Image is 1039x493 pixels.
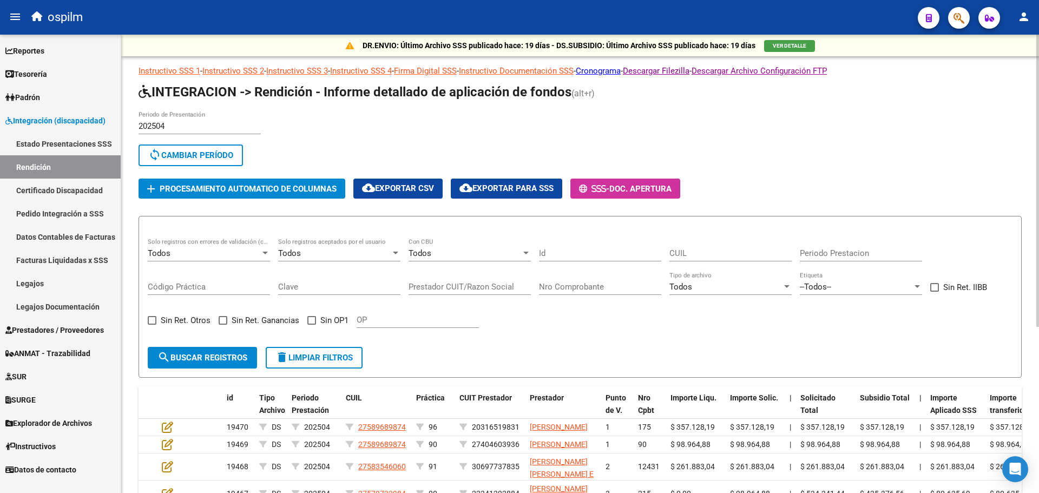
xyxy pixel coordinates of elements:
[530,423,588,431] span: [PERSON_NAME]
[860,393,910,402] span: Subsidio Total
[459,66,574,76] a: Instructivo Documentación SSS
[606,462,610,471] span: 2
[773,43,806,49] span: VER DETALLE
[139,144,243,166] button: Cambiar Período
[139,179,345,199] button: Procesamiento automatico de columnas
[330,66,392,76] a: Instructivo SSS 4
[148,148,161,161] mat-icon: sync
[634,386,666,434] datatable-header-cell: Nro Cpbt
[5,347,90,359] span: ANMAT - Trazabilidad
[670,393,716,402] span: Importe Liqu.
[764,40,815,52] button: VER DETALLE
[571,88,595,98] span: (alt+r)
[990,393,1028,415] span: Importe transferido
[275,353,353,363] span: Limpiar filtros
[459,181,472,194] mat-icon: cloud_download
[148,150,233,160] span: Cambiar Período
[990,440,1030,449] span: $ 98.964,88
[227,438,251,451] div: 19469
[266,66,328,76] a: Instructivo SSS 3
[5,115,106,127] span: Integración (discapacidad)
[287,386,341,434] datatable-header-cell: Periodo Prestación
[416,393,445,402] span: Práctica
[5,371,27,383] span: SUR
[790,393,792,402] span: |
[638,440,647,449] span: 90
[790,423,791,431] span: |
[304,423,330,431] span: 202504
[796,386,856,434] datatable-header-cell: Solicitado Total
[5,91,40,103] span: Padrón
[530,393,564,402] span: Prestador
[227,421,251,433] div: 19470
[459,183,554,193] span: Exportar para SSS
[429,423,437,431] span: 96
[5,68,47,80] span: Tesorería
[609,184,672,194] span: Doc. Apertura
[451,179,562,199] button: Exportar para SSS
[5,394,36,406] span: SURGE
[148,248,170,258] span: Todos
[730,440,770,449] span: $ 98.964,88
[919,393,922,402] span: |
[606,440,610,449] span: 1
[394,66,457,76] a: Firma Digital SSS
[576,66,621,76] a: Cronograma
[472,462,519,471] span: 30697737835
[856,386,915,434] datatable-header-cell: Subsidio Total
[926,386,985,434] datatable-header-cell: Importe Aplicado SSS
[860,423,904,431] span: $ 357.128,19
[202,66,264,76] a: Instructivo SSS 2
[606,423,610,431] span: 1
[272,423,281,431] span: DS
[157,351,170,364] mat-icon: search
[930,462,975,471] span: $ 261.883,04
[161,314,211,327] span: Sin Ret. Otros
[730,393,778,402] span: Importe Solic.
[669,282,692,292] span: Todos
[915,386,926,434] datatable-header-cell: |
[919,462,921,471] span: |
[726,386,785,434] datatable-header-cell: Importe Solic.
[638,462,660,471] span: 12431
[670,440,711,449] span: $ 98.964,88
[800,282,831,292] span: --Todos--
[144,182,157,195] mat-icon: add
[346,393,362,402] span: CUIL
[930,423,975,431] span: $ 357.128,19
[139,66,200,76] a: Instructivo SSS 1
[1002,456,1028,482] div: Open Intercom Messenger
[930,393,977,415] span: Importe Aplicado SSS
[606,393,626,415] span: Punto de V.
[341,386,412,434] datatable-header-cell: CUIL
[292,393,329,415] span: Periodo Prestación
[670,462,715,471] span: $ 261.883,04
[139,65,1022,77] p: - - - - - - - -
[272,440,281,449] span: DS
[919,440,921,449] span: |
[800,462,845,471] span: $ 261.883,04
[5,417,92,429] span: Explorador de Archivos
[157,353,247,363] span: Buscar registros
[139,84,571,100] span: INTEGRACION -> Rendición - Informe detallado de aplicación de fondos
[623,66,689,76] a: Descargar Filezilla
[232,314,299,327] span: Sin Ret. Ganancias
[459,393,512,402] span: CUIT Prestador
[943,281,987,294] span: Sin Ret. IIBB
[48,5,83,29] span: ospilm
[800,423,845,431] span: $ 357.128,19
[429,440,437,449] span: 90
[990,462,1034,471] span: $ 261.883,04
[363,40,755,51] p: DR.ENVIO: Último Archivo SSS publicado hace: 19 días - DS.SUBSIDIO: Último Archivo SSS publicado ...
[730,462,774,471] span: $ 261.883,04
[9,10,22,23] mat-icon: menu
[227,393,233,402] span: id
[570,179,680,199] button: -Doc. Apertura
[5,441,56,452] span: Instructivos
[930,440,970,449] span: $ 98.964,88
[255,386,287,434] datatable-header-cell: Tipo Archivo
[412,386,455,434] datatable-header-cell: Práctica
[429,462,437,471] span: 91
[785,386,796,434] datatable-header-cell: |
[227,461,251,473] div: 19468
